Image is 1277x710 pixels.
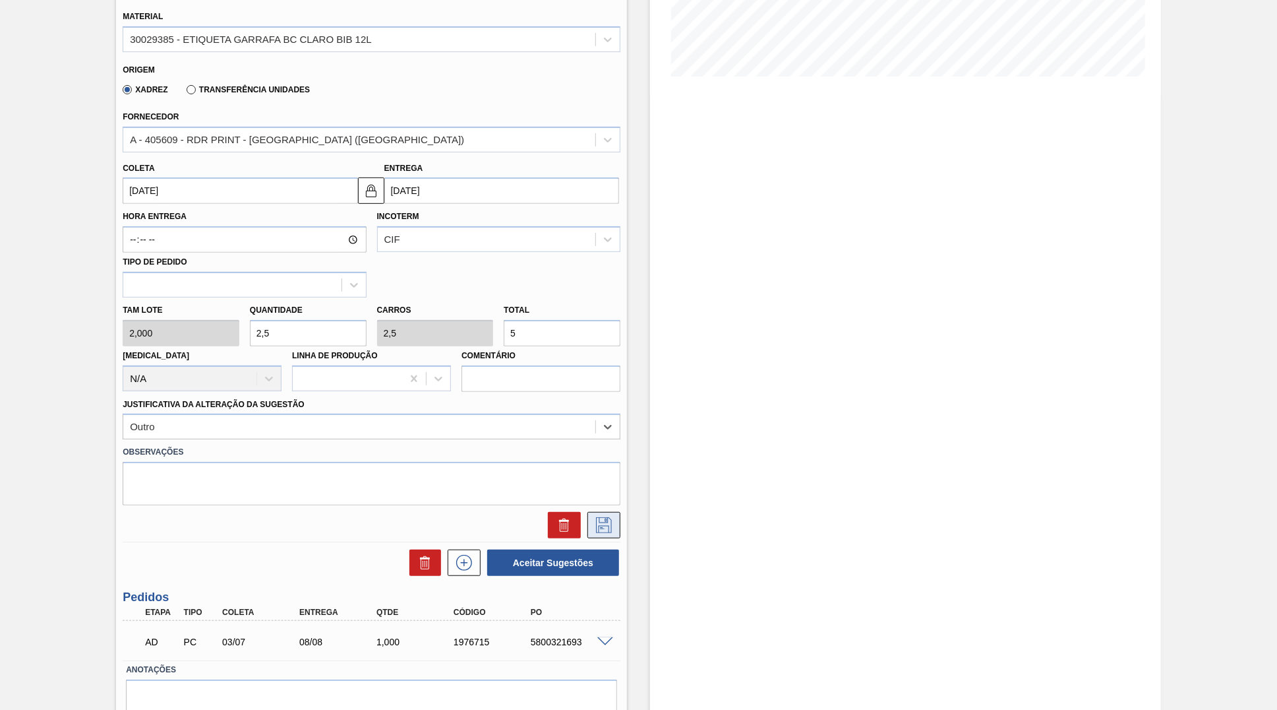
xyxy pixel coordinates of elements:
div: CIF [384,234,400,245]
div: 08/08/2025 [296,637,382,647]
label: Material [123,12,163,21]
div: Qtde [373,608,460,617]
div: 03/07/2025 [219,637,305,647]
label: Quantidade [250,306,303,315]
label: [MEDICAL_DATA] [123,351,189,360]
p: AD [145,637,179,647]
div: A - 405609 - RDR PRINT - [GEOGRAPHIC_DATA] ([GEOGRAPHIC_DATA]) [130,134,464,145]
button: Aceitar Sugestões [487,550,619,576]
div: Etapa [142,608,182,617]
img: locked [363,183,379,199]
label: Observações [123,443,620,462]
label: Linha de Produção [292,351,378,360]
input: dd/mm/yyyy [123,177,357,204]
label: Comentário [461,346,620,366]
label: Justificativa da Alteração da Sugestão [123,400,305,409]
div: Coleta [219,608,305,617]
div: 30029385 - ETIQUETA GARRAFA BC CLARO BIB 12L [130,34,372,45]
div: Outro [130,422,155,433]
div: Pedido de Compra [181,637,221,647]
button: locked [358,177,384,204]
label: Hora Entrega [123,207,366,226]
div: Aceitar Sugestões [481,548,620,577]
label: Tipo de pedido [123,257,187,267]
label: Entrega [384,164,423,173]
label: Total [504,306,529,315]
div: Tipo [181,608,221,617]
div: Salvar Sugestão [581,512,620,538]
label: Coleta [123,164,154,173]
div: Excluir Sugestão [541,512,581,538]
label: Tam lote [123,301,239,320]
label: Carros [377,306,411,315]
div: 1976715 [450,637,537,647]
h3: Pedidos [123,591,620,604]
div: Excluir Sugestões [403,550,441,576]
div: Código [450,608,537,617]
label: Transferência Unidades [187,85,310,94]
div: PO [527,608,614,617]
div: 1,000 [373,637,460,647]
label: Fornecedor [123,112,179,121]
div: Entrega [296,608,382,617]
label: Anotações [126,661,617,680]
label: Incoterm [377,212,419,221]
label: Origem [123,65,155,75]
div: Aguardando Descarga [142,628,182,657]
div: Nova sugestão [441,550,481,576]
label: Xadrez [123,85,168,94]
div: 5800321693 [527,637,614,647]
input: dd/mm/yyyy [384,177,619,204]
